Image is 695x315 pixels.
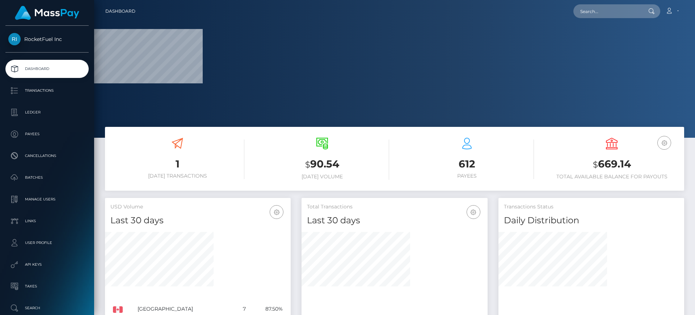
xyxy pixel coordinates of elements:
h6: [DATE] Volume [255,174,389,180]
h6: Payees [400,173,534,179]
p: Payees [8,129,86,140]
p: Transactions [8,85,86,96]
p: Dashboard [8,63,86,74]
a: Ledger [5,103,89,121]
a: User Profile [5,234,89,252]
input: Search... [573,4,641,18]
h5: Total Transactions [307,203,482,211]
p: Cancellations [8,150,86,161]
h3: 1 [110,157,244,171]
h4: Daily Distribution [504,214,679,227]
p: Ledger [8,107,86,118]
a: API Keys [5,256,89,274]
a: Dashboard [105,4,135,19]
img: CA.png [113,306,123,313]
h6: [DATE] Transactions [110,173,244,179]
small: $ [593,159,598,170]
a: Transactions [5,82,89,100]
a: Manage Users [5,190,89,208]
span: RocketFuel Inc [5,36,89,42]
h3: 669.14 [545,157,679,172]
p: Manage Users [8,194,86,205]
a: Taxes [5,277,89,295]
h5: USD Volume [110,203,285,211]
a: Batches [5,169,89,187]
p: API Keys [8,259,86,270]
img: MassPay Logo [15,6,79,20]
a: Links [5,212,89,230]
p: Taxes [8,281,86,292]
a: Cancellations [5,147,89,165]
a: Dashboard [5,60,89,78]
img: RocketFuel Inc [8,33,21,45]
small: $ [305,159,310,170]
h3: 90.54 [255,157,389,172]
p: User Profile [8,237,86,248]
p: Search [8,303,86,314]
h4: Last 30 days [110,214,285,227]
p: Links [8,216,86,227]
h3: 612 [400,157,534,171]
h4: Last 30 days [307,214,482,227]
h6: Total Available Balance for Payouts [545,174,679,180]
p: Batches [8,172,86,183]
a: Payees [5,125,89,143]
h5: Transactions Status [504,203,679,211]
